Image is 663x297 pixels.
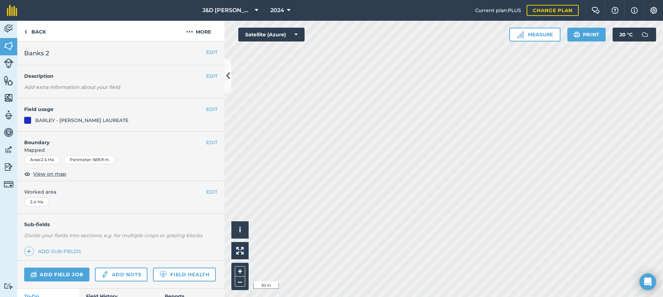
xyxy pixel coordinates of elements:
[24,170,30,178] img: svg+xml;base64,PHN2ZyB4bWxucz0iaHR0cDovL3d3dy53My5vcmcvMjAwMC9zdmciIHdpZHRoPSIxOCIgaGVpZ2h0PSIyNC...
[638,28,652,41] img: svg+xml;base64,PD94bWwgdmVyc2lvbj0iMS4wIiBlbmNvZGluZz0idXRmLTgiPz4KPCEtLSBHZW5lcmF0b3I6IEFkb2JlIE...
[17,146,224,154] span: Mapped
[527,5,579,16] a: Change plan
[236,247,244,254] img: Four arrows, one pointing top left, one top right, one bottom right and the last bottom left
[4,179,13,189] img: svg+xml;base64,PD94bWwgdmVyc2lvbj0iMS4wIiBlbmNvZGluZz0idXRmLTgiPz4KPCEtLSBHZW5lcmF0b3I6IEFkb2JlIE...
[17,21,53,41] a: Back
[613,28,656,41] button: 20 °C
[24,84,120,90] em: Add extra information about your field
[24,247,84,256] a: Add sub-fields
[24,105,206,113] h4: Field usage
[35,117,128,124] div: BARLEY - [PERSON_NAME] LAUREATE
[231,221,249,239] button: i
[27,247,31,256] img: svg+xml;base64,PHN2ZyB4bWxucz0iaHR0cDovL3d3dy53My5vcmcvMjAwMC9zdmciIHdpZHRoPSIxNCIgaGVpZ2h0PSIyNC...
[64,155,115,164] div: Perimeter : 669.9 m
[7,5,17,16] img: fieldmargin Logo
[4,110,13,120] img: svg+xml;base64,PD94bWwgdmVyc2lvbj0iMS4wIiBlbmNvZGluZz0idXRmLTgiPz4KPCEtLSBHZW5lcmF0b3I6IEFkb2JlIE...
[17,221,224,228] h4: Sub-fields
[33,170,66,178] span: View on map
[4,41,13,51] img: svg+xml;base64,PHN2ZyB4bWxucz0iaHR0cDovL3d3dy53My5vcmcvMjAwMC9zdmciIHdpZHRoPSI1NiIgaGVpZ2h0PSI2MC...
[186,28,193,36] img: svg+xml;base64,PHN2ZyB4bWxucz0iaHR0cDovL3d3dy53My5vcmcvMjAwMC9zdmciIHdpZHRoPSIyMCIgaGVpZ2h0PSIyNC...
[24,72,218,80] h4: Description
[4,58,13,68] img: svg+xml;base64,PD94bWwgdmVyc2lvbj0iMS4wIiBlbmNvZGluZz0idXRmLTgiPz4KPCEtLSBHZW5lcmF0b3I6IEFkb2JlIE...
[24,197,49,206] div: 2.4 Ha
[509,28,560,41] button: Measure
[4,162,13,172] img: svg+xml;base64,PD94bWwgdmVyc2lvbj0iMS4wIiBlbmNvZGluZz0idXRmLTgiPz4KPCEtLSBHZW5lcmF0b3I6IEFkb2JlIE...
[475,7,521,14] span: Current plan : PLUS
[640,273,656,290] div: Open Intercom Messenger
[24,188,218,196] span: Worked area
[517,31,524,38] img: Ruler icon
[574,30,580,39] img: svg+xml;base64,PHN2ZyB4bWxucz0iaHR0cDovL3d3dy53My5vcmcvMjAwMC9zdmciIHdpZHRoPSIxOSIgaGVpZ2h0PSIyNC...
[619,28,633,41] span: 20 ° C
[206,188,218,196] button: EDIT
[4,75,13,86] img: svg+xml;base64,PHN2ZyB4bWxucz0iaHR0cDovL3d3dy53My5vcmcvMjAwMC9zdmciIHdpZHRoPSI1NiIgaGVpZ2h0PSI2MC...
[153,268,215,281] a: Field Health
[235,266,245,277] button: +
[235,277,245,287] button: –
[24,28,27,36] img: svg+xml;base64,PHN2ZyB4bWxucz0iaHR0cDovL3d3dy53My5vcmcvMjAwMC9zdmciIHdpZHRoPSI5IiBoZWlnaHQ9IjI0Ii...
[206,139,218,146] button: EDIT
[24,268,89,281] a: Add field job
[206,48,218,56] button: EDIT
[17,132,206,146] h4: Boundary
[202,6,252,15] span: J&D [PERSON_NAME] & sons
[95,268,147,281] a: Add note
[4,283,13,289] img: svg+xml;base64,PD94bWwgdmVyc2lvbj0iMS4wIiBlbmNvZGluZz0idXRmLTgiPz4KPCEtLSBHZW5lcmF0b3I6IEFkb2JlIE...
[270,6,284,15] span: 2024
[592,7,600,14] img: Two speech bubbles overlapping with the left bubble in the forefront
[24,232,202,239] em: Divide your fields into sections, e.g. for multiple crops or grazing blocks
[173,21,224,41] button: More
[24,155,60,164] div: Area : 2.4 Ha
[24,48,49,58] span: Banks 2
[4,145,13,155] img: svg+xml;base64,PD94bWwgdmVyc2lvbj0iMS4wIiBlbmNvZGluZz0idXRmLTgiPz4KPCEtLSBHZW5lcmF0b3I6IEFkb2JlIE...
[650,7,658,14] img: A cog icon
[24,170,66,178] button: View on map
[206,72,218,80] button: EDIT
[101,270,109,279] img: svg+xml;base64,PD94bWwgdmVyc2lvbj0iMS4wIiBlbmNvZGluZz0idXRmLTgiPz4KPCEtLSBHZW5lcmF0b3I6IEFkb2JlIE...
[4,127,13,138] img: svg+xml;base64,PD94bWwgdmVyc2lvbj0iMS4wIiBlbmNvZGluZz0idXRmLTgiPz4KPCEtLSBHZW5lcmF0b3I6IEFkb2JlIE...
[238,28,305,41] button: Satellite (Azure)
[239,225,241,234] span: i
[30,270,37,279] img: svg+xml;base64,PD94bWwgdmVyc2lvbj0iMS4wIiBlbmNvZGluZz0idXRmLTgiPz4KPCEtLSBHZW5lcmF0b3I6IEFkb2JlIE...
[611,7,619,14] img: A question mark icon
[4,93,13,103] img: svg+xml;base64,PHN2ZyB4bWxucz0iaHR0cDovL3d3dy53My5vcmcvMjAwMC9zdmciIHdpZHRoPSI1NiIgaGVpZ2h0PSI2MC...
[206,105,218,113] button: EDIT
[4,24,13,34] img: svg+xml;base64,PD94bWwgdmVyc2lvbj0iMS4wIiBlbmNvZGluZz0idXRmLTgiPz4KPCEtLSBHZW5lcmF0b3I6IEFkb2JlIE...
[631,6,638,15] img: svg+xml;base64,PHN2ZyB4bWxucz0iaHR0cDovL3d3dy53My5vcmcvMjAwMC9zdmciIHdpZHRoPSIxNyIgaGVpZ2h0PSIxNy...
[567,28,606,41] button: Print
